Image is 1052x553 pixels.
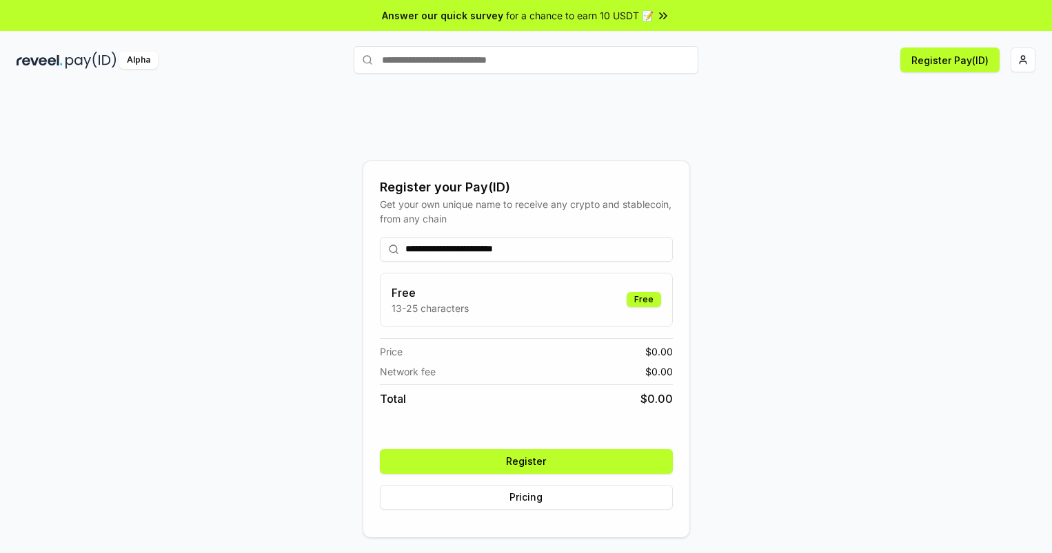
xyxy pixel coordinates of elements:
[380,344,403,359] span: Price
[380,178,673,197] div: Register your Pay(ID)
[506,8,654,23] span: for a chance to earn 10 USDT 📝
[645,344,673,359] span: $ 0.00
[380,364,436,379] span: Network fee
[645,364,673,379] span: $ 0.00
[380,390,406,407] span: Total
[380,485,673,510] button: Pricing
[627,292,661,307] div: Free
[65,52,117,69] img: pay_id
[900,48,1000,72] button: Register Pay(ID)
[640,390,673,407] span: $ 0.00
[382,8,503,23] span: Answer our quick survey
[17,52,63,69] img: reveel_dark
[392,284,469,301] h3: Free
[380,197,673,226] div: Get your own unique name to receive any crypto and stablecoin, from any chain
[119,52,158,69] div: Alpha
[392,301,469,315] p: 13-25 characters
[380,449,673,474] button: Register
